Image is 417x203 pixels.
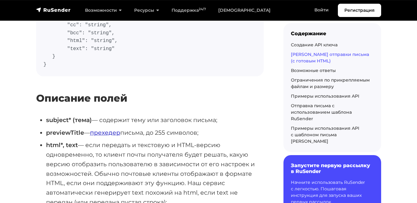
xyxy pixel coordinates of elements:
[46,141,78,149] strong: html*, text
[46,128,264,137] li: — письма, до 255 символов;
[291,51,369,63] a: [PERSON_NAME] отправки письма (с готовым HTML)
[291,67,336,73] a: Возможные ответы
[308,4,335,16] a: Войти
[199,7,206,11] sup: 24/7
[291,162,374,174] h6: Запустите первую рассылку в RuSender
[291,103,352,121] a: Отправка письма с использованием шаблона RuSender
[90,129,120,136] a: прехедер
[165,4,212,17] a: Поддержка24/7
[291,42,338,47] a: Создание API ключа
[212,4,277,17] a: [DEMOGRAPHIC_DATA]
[291,77,370,89] a: Ограничения по прикрепляемым файлам и размеру
[36,92,264,104] h3: Описание полей
[46,115,264,125] li: — содержит тему или заголовок письма;
[291,93,359,99] a: Примеры использования API
[46,129,84,136] strong: previewTitle
[79,4,128,17] a: Возможности
[46,116,92,124] strong: subject* (тема)
[128,4,165,17] a: Ресурсы
[291,31,374,36] div: Содержание
[338,4,381,17] a: Регистрация
[36,7,71,13] img: RuSender
[291,125,359,144] a: Примеры использования API с шаблоном письма [PERSON_NAME]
